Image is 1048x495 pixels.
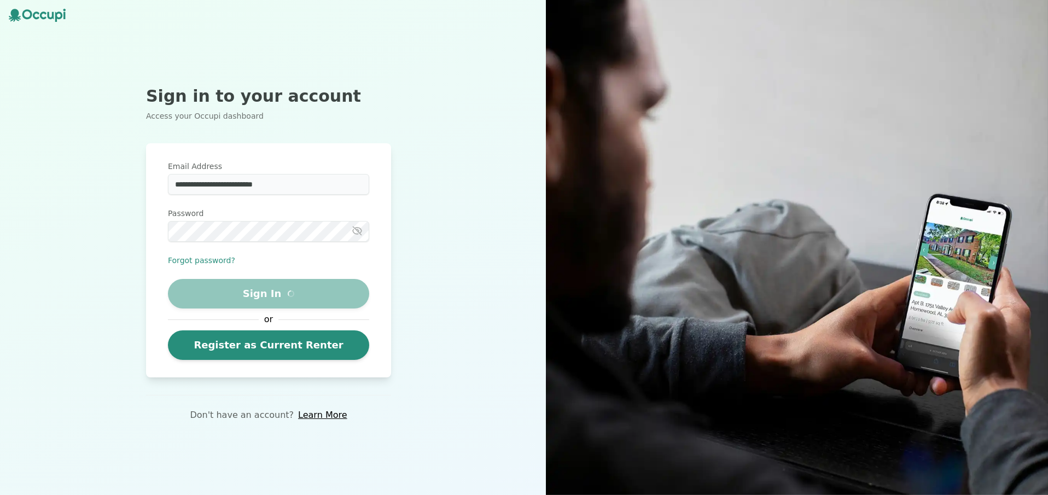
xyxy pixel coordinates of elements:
label: Email Address [168,161,369,172]
button: Forgot password? [168,255,235,266]
span: or [259,313,278,326]
p: Access your Occupi dashboard [146,110,391,121]
a: Register as Current Renter [168,330,369,360]
p: Don't have an account? [190,409,294,422]
a: Learn More [298,409,347,422]
h2: Sign in to your account [146,86,391,106]
label: Password [168,208,369,219]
